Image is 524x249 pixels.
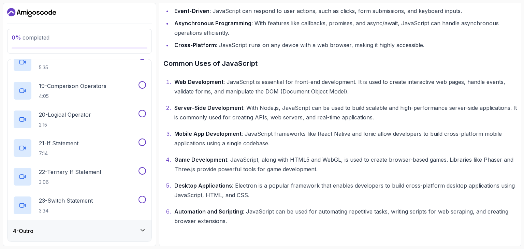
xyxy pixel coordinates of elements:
[39,139,78,147] p: 21 - If Statement
[13,227,33,235] h3: 4 - Outro
[174,77,517,96] p: : JavaScript is essential for front-end development. It is used to create interactive web pages, ...
[39,64,137,71] p: 5:35
[174,104,243,111] strong: Server-Side Development
[13,81,146,100] button: 19-Comparison Operators4:05
[174,208,243,215] strong: Automation and Scripting
[13,138,146,158] button: 21-If Statement7:14
[12,34,49,41] span: completed
[174,182,232,189] strong: Desktop Applications
[174,156,227,163] strong: Game Development
[174,130,242,137] strong: Mobile App Development
[163,58,517,69] h3: Common Uses of JavaScript
[39,121,91,128] p: 2:15
[174,155,517,174] p: : JavaScript, along with HTML5 and WebGL, is used to create browser-based games. Libraries like P...
[174,78,223,85] strong: Web Development
[39,150,78,157] p: 7:14
[174,103,517,122] p: : With Node.js, JavaScript can be used to build scalable and high-performance server-side applica...
[174,181,517,200] p: : Electron is a popular framework that enables developers to build cross-platform desktop applica...
[172,18,517,38] li: : With features like callbacks, promises, and async/await, JavaScript can handle asynchronous ope...
[39,207,93,214] p: 3:34
[174,207,517,226] p: : JavaScript can be used for automating repetitive tasks, writing scripts for web scraping, and c...
[13,110,146,129] button: 20-Logical Operator2:15
[13,167,146,186] button: 22-Ternary If Statement3:06
[13,53,146,72] button: 18-Increment And Decrement Operators5:35
[7,7,56,18] a: Dashboard
[174,129,517,148] p: : JavaScript frameworks like React Native and Ionic allow developers to build cross-platform mobi...
[172,40,517,50] li: : JavaScript runs on any device with a web browser, making it highly accessible.
[172,6,517,16] li: : JavaScript can respond to user actions, such as clicks, form submissions, and keyboard inputs.
[13,196,146,215] button: 23-Switch Statement3:34
[39,196,93,205] p: 23 - Switch Statement
[39,179,101,186] p: 3:06
[8,220,151,242] button: 4-Outro
[39,93,106,100] p: 4:05
[174,42,216,48] strong: Cross-Platform
[39,168,101,176] p: 22 - Ternary If Statement
[174,20,251,27] strong: Asynchronous Programming
[12,34,21,41] span: 0 %
[39,111,91,119] p: 20 - Logical Operator
[174,8,209,14] strong: Event-Driven
[39,82,106,90] p: 19 - Comparison Operators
